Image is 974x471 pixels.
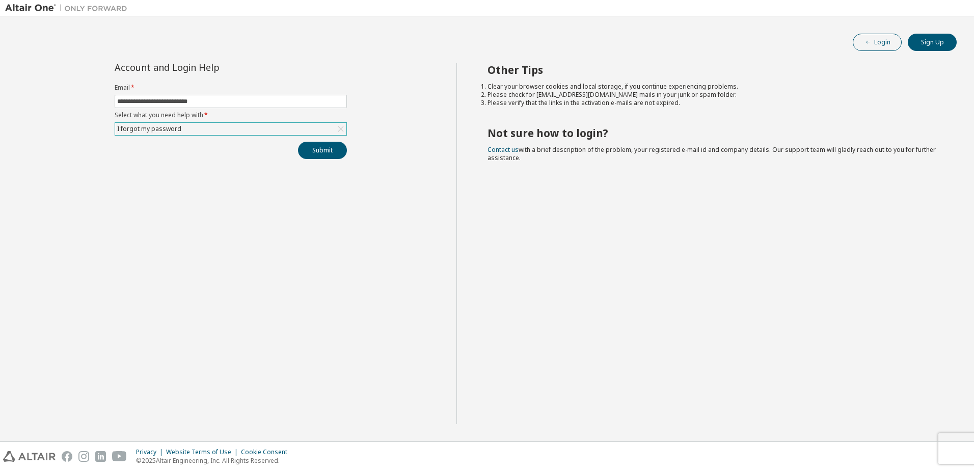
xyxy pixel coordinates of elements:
[488,126,939,140] h2: Not sure how to login?
[488,145,936,162] span: with a brief description of the problem, your registered e-mail id and company details. Our suppo...
[115,111,347,119] label: Select what you need help with
[908,34,957,51] button: Sign Up
[115,63,301,71] div: Account and Login Help
[241,448,293,456] div: Cookie Consent
[488,145,519,154] a: Contact us
[78,451,89,462] img: instagram.svg
[5,3,132,13] img: Altair One
[488,91,939,99] li: Please check for [EMAIL_ADDRESS][DOMAIN_NAME] mails in your junk or spam folder.
[488,99,939,107] li: Please verify that the links in the activation e-mails are not expired.
[166,448,241,456] div: Website Terms of Use
[488,83,939,91] li: Clear your browser cookies and local storage, if you continue experiencing problems.
[116,123,183,135] div: I forgot my password
[115,84,347,92] label: Email
[136,448,166,456] div: Privacy
[298,142,347,159] button: Submit
[95,451,106,462] img: linkedin.svg
[3,451,56,462] img: altair_logo.svg
[112,451,127,462] img: youtube.svg
[62,451,72,462] img: facebook.svg
[136,456,293,465] p: © 2025 Altair Engineering, Inc. All Rights Reserved.
[853,34,902,51] button: Login
[488,63,939,76] h2: Other Tips
[115,123,346,135] div: I forgot my password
